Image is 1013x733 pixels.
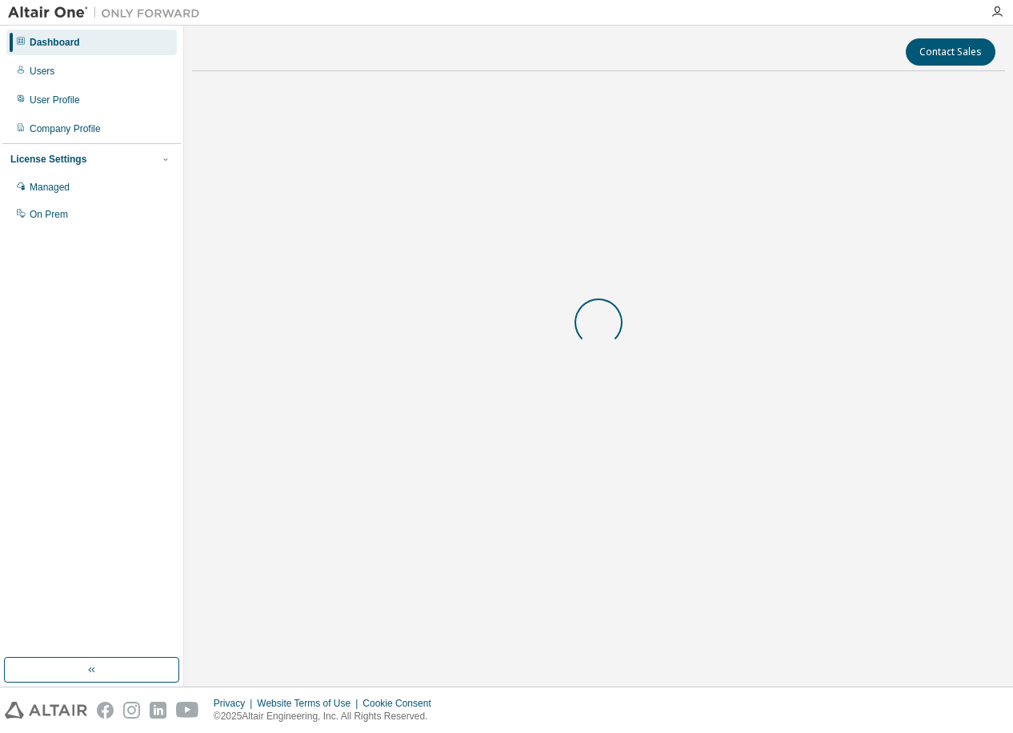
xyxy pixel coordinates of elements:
[362,697,440,710] div: Cookie Consent
[30,36,80,49] div: Dashboard
[30,65,54,78] div: Users
[150,702,166,719] img: linkedin.svg
[97,702,114,719] img: facebook.svg
[8,5,208,21] img: Altair One
[176,702,199,719] img: youtube.svg
[30,122,101,135] div: Company Profile
[30,208,68,221] div: On Prem
[123,702,140,719] img: instagram.svg
[257,697,362,710] div: Website Terms of Use
[5,702,87,719] img: altair_logo.svg
[906,38,995,66] button: Contact Sales
[30,94,80,106] div: User Profile
[214,697,257,710] div: Privacy
[214,710,441,723] p: © 2025 Altair Engineering, Inc. All Rights Reserved.
[10,153,86,166] div: License Settings
[30,181,70,194] div: Managed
